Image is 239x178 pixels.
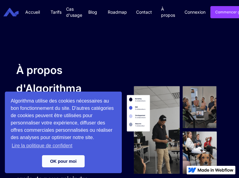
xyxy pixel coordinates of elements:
[16,61,117,97] h1: À propos d'Algorithma
[82,3,103,21] a: Blog
[132,3,156,21] a: Contact
[42,155,85,167] a: dismiss cookie message
[103,3,132,21] a: Roadmap
[19,3,46,21] a: Accueil
[198,168,234,172] img: Made in Webflow
[46,3,66,21] a: Tarifs
[11,97,116,150] span: Algorithma utilise des cookies nécessaires au bon fonctionnement du site. D'autres catégories de ...
[8,8,19,16] a: home
[5,92,122,173] div: cookieconsent
[11,141,73,150] a: learn more about cookies
[66,6,82,18] div: Cas d'usage
[185,6,206,18] a: Connexion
